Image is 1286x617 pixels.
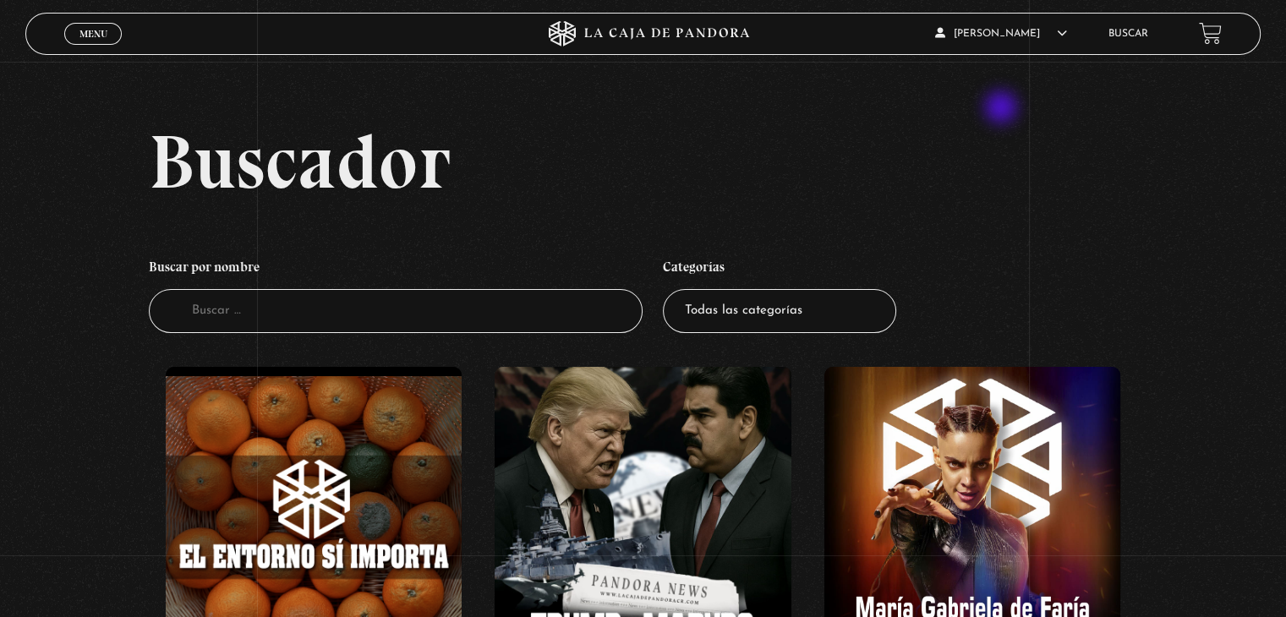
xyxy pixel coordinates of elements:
[149,250,643,289] h4: Buscar por nombre
[935,29,1067,39] span: [PERSON_NAME]
[1108,29,1148,39] a: Buscar
[74,42,113,54] span: Cerrar
[149,123,1260,199] h2: Buscador
[1199,22,1222,45] a: View your shopping cart
[663,250,896,289] h4: Categorías
[79,29,107,39] span: Menu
